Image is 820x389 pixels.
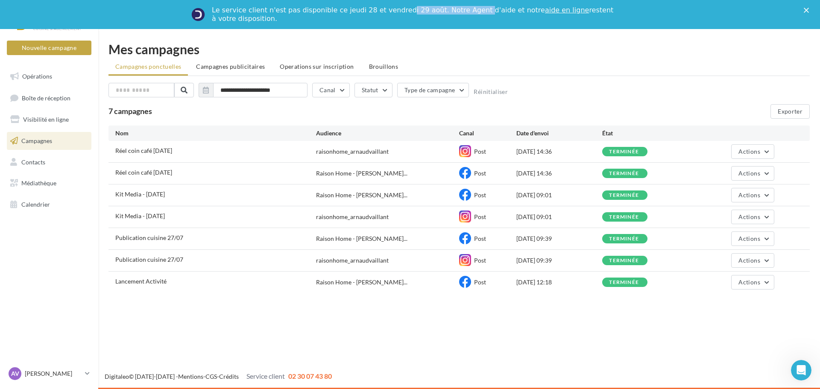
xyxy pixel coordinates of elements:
span: Réel coin café 25/08/25 [115,147,172,154]
span: Publication cuisine 27/07 [115,256,183,263]
span: Post [474,278,486,286]
div: terminée [609,258,639,263]
button: Nouvelle campagne [7,41,91,55]
div: raisonhome_arnaudvaillant [316,256,389,265]
span: 02 30 07 43 80 [288,372,332,380]
a: Campagnes [5,132,93,150]
span: Actions [738,257,760,264]
div: [DATE] 09:01 [516,213,602,221]
button: Actions [731,188,774,202]
a: Crédits [219,373,239,380]
div: terminée [609,214,639,220]
div: [DATE] 09:39 [516,234,602,243]
span: Post [474,170,486,177]
span: Brouillons [369,63,398,70]
span: Actions [738,213,760,220]
span: Visibilité en ligne [23,116,69,123]
div: [DATE] 14:36 [516,169,602,178]
div: [DATE] 09:39 [516,256,602,265]
div: [DATE] 12:18 [516,278,602,287]
span: Actions [738,170,760,177]
span: Post [474,148,486,155]
a: Boîte de réception [5,89,93,107]
span: Raison Home - [PERSON_NAME]... [316,234,407,243]
span: Lancement Activité [115,278,167,285]
p: [PERSON_NAME] [25,369,82,378]
div: raisonhome_arnaudvaillant [316,213,389,221]
div: Le service client n'est pas disponible ce jeudi 28 et vendredi 29 août. Notre Agent d'aide et not... [212,6,615,23]
div: terminée [609,193,639,198]
a: CGS [205,373,217,380]
span: Campagnes [21,137,52,144]
div: Audience [316,129,459,137]
button: Actions [731,231,774,246]
span: Post [474,213,486,220]
span: Réel coin café 25/08/25 [115,169,172,176]
span: Post [474,257,486,264]
a: Contacts [5,153,93,171]
div: Canal [459,129,516,137]
a: Visibilité en ligne [5,111,93,129]
button: Exporter [770,104,810,119]
button: Actions [731,253,774,268]
span: Service client [246,372,285,380]
span: Kit Media - 2 Août 2025 [115,190,165,198]
span: Calendrier [21,201,50,208]
span: Actions [738,278,760,286]
span: Raison Home - [PERSON_NAME]... [316,169,407,178]
button: Actions [731,210,774,224]
span: 7 campagnes [108,106,152,116]
span: Actions [738,235,760,242]
span: Contacts [21,158,45,165]
span: Médiathèque [21,179,56,187]
div: Nom [115,129,316,137]
span: Raison Home - [PERSON_NAME]... [316,278,407,287]
a: AV [PERSON_NAME] [7,366,91,382]
div: terminée [609,149,639,155]
button: Canal [312,83,350,97]
div: terminée [609,236,639,242]
span: Post [474,235,486,242]
a: Calendrier [5,196,93,214]
div: [DATE] 14:36 [516,147,602,156]
span: Post [474,191,486,199]
button: Réinitialiser [474,88,508,95]
span: Campagnes publicitaires [196,63,265,70]
div: raisonhome_arnaudvaillant [316,147,389,156]
a: aide en ligne [545,6,589,14]
span: AV [11,369,19,378]
span: Boîte de réception [22,94,70,101]
span: Kit Media - 2 Août 2025 [115,212,165,219]
a: Opérations [5,67,93,85]
button: Type de campagne [397,83,469,97]
iframe: Intercom live chat [791,360,811,380]
img: Profile image for Service-Client [191,8,205,21]
span: Opérations [22,73,52,80]
button: Actions [731,144,774,159]
div: terminée [609,171,639,176]
a: Digitaleo [105,373,129,380]
span: Operations sur inscription [280,63,354,70]
div: Mes campagnes [108,43,810,56]
span: © [DATE]-[DATE] - - - [105,373,332,380]
div: Fermer [804,8,812,13]
span: Actions [738,191,760,199]
span: Publication cuisine 27/07 [115,234,183,241]
span: Actions [738,148,760,155]
button: Actions [731,166,774,181]
div: Date d'envoi [516,129,602,137]
div: terminée [609,280,639,285]
a: Médiathèque [5,174,93,192]
a: Mentions [178,373,203,380]
button: Statut [354,83,392,97]
div: État [602,129,688,137]
button: Actions [731,275,774,290]
div: [DATE] 09:01 [516,191,602,199]
span: Raison Home - [PERSON_NAME]... [316,191,407,199]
